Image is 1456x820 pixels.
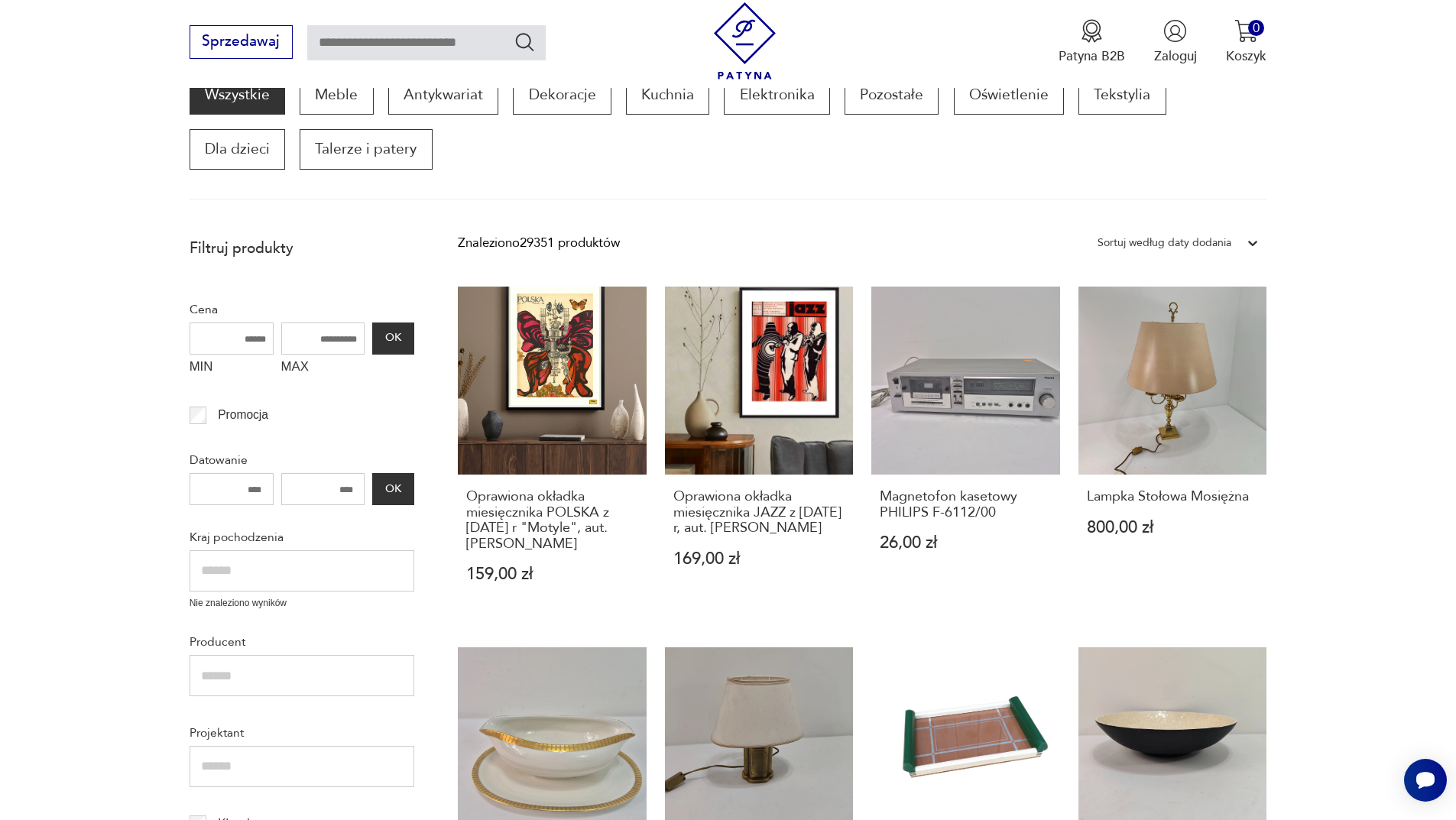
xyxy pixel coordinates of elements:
p: 159,00 zł [466,566,638,582]
button: 0Koszyk [1226,19,1266,65]
button: OK [372,322,413,355]
p: Promocja [218,405,268,425]
p: Projektant [190,723,414,743]
a: Kuchnia [626,75,709,115]
a: Tekstylia [1078,75,1166,115]
p: Datowanie [190,450,414,470]
p: Kraj pochodzenia [190,527,414,547]
img: Ikona koszyka [1234,19,1258,43]
label: MAX [281,355,365,384]
a: Sprzedawaj [190,37,293,49]
iframe: Smartsupp widget button [1404,759,1447,802]
h3: Oprawiona okładka miesięcznika POLSKA z [DATE] r "Motyle", aut. [PERSON_NAME] [466,489,638,552]
p: 26,00 zł [880,535,1052,551]
h3: Lampka Stołowa Mosiężna [1087,489,1259,504]
a: Meble [300,75,373,115]
label: MIN [190,355,274,384]
a: Talerze i patery [300,129,432,169]
a: Elektronika [724,75,829,115]
p: 800,00 zł [1087,520,1259,536]
p: Producent [190,632,414,652]
img: Ikonka użytkownika [1163,19,1187,43]
h3: Magnetofon kasetowy PHILIPS F-6112/00 [880,489,1052,520]
button: Patyna B2B [1059,19,1125,65]
p: Filtruj produkty [190,238,414,258]
a: Magnetofon kasetowy PHILIPS F-6112/00Magnetofon kasetowy PHILIPS F-6112/0026,00 zł [871,287,1060,618]
p: Nie znaleziono wyników [190,596,414,611]
h3: Oprawiona okładka miesięcznika JAZZ z [DATE] r, aut. [PERSON_NAME] [673,489,845,536]
a: Ikona medaluPatyna B2B [1059,19,1125,65]
div: Znaleziono 29351 produktów [458,233,620,253]
p: Cena [190,300,414,319]
div: 0 [1248,20,1264,36]
p: Patyna B2B [1059,47,1125,65]
p: Koszyk [1226,47,1266,65]
img: Ikona medalu [1080,19,1104,43]
button: Sprzedawaj [190,25,293,59]
a: Dla dzieci [190,129,285,169]
a: Lampka Stołowa MosiężnaLampka Stołowa Mosiężna800,00 zł [1078,287,1267,618]
button: Zaloguj [1154,19,1197,65]
a: Oświetlenie [954,75,1064,115]
a: Oprawiona okładka miesięcznika POLSKA z listopada 1969 r "Motyle", aut. Zofia DarowskaOprawiona o... [458,287,647,618]
img: Patyna - sklep z meblami i dekoracjami vintage [706,2,783,79]
button: OK [372,473,413,505]
p: 169,00 zł [673,551,845,567]
a: Wszystkie [190,75,285,115]
a: Dekoracje [513,75,611,115]
a: Antykwariat [388,75,498,115]
p: Zaloguj [1154,47,1197,65]
button: Szukaj [514,31,536,53]
a: Pozostałe [845,75,939,115]
a: Oprawiona okładka miesięcznika JAZZ z grudnia 1969 r, aut. Tadeusz KalinowskiOprawiona okładka mi... [665,287,854,618]
div: Sortuj według daty dodania [1098,233,1231,253]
